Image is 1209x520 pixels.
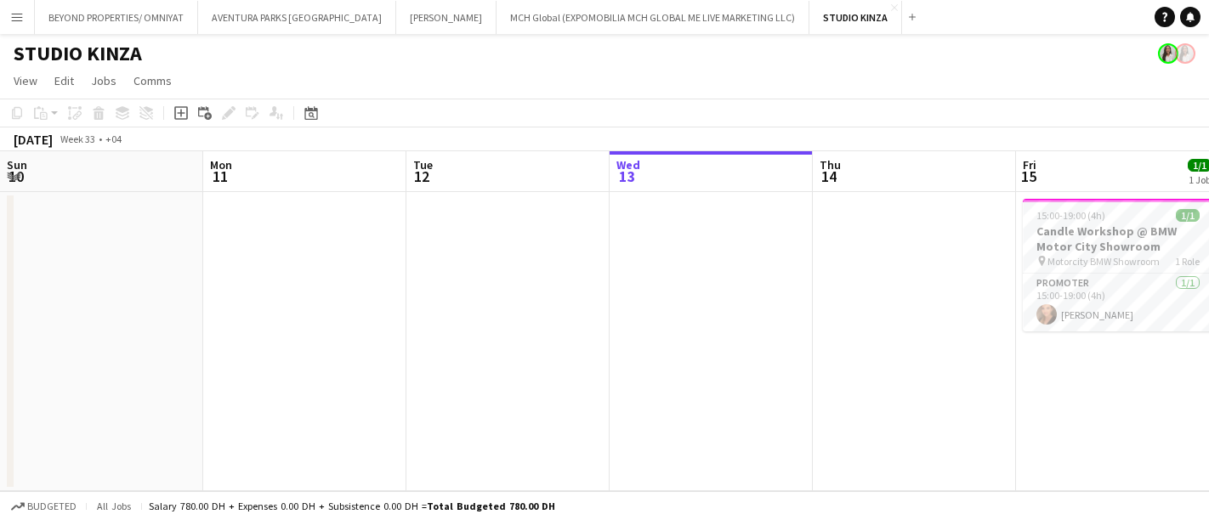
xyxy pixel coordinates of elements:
span: 12 [411,167,433,186]
a: Edit [48,70,81,92]
span: Wed [616,157,640,172]
span: 11 [207,167,232,186]
span: 10 [4,167,27,186]
span: Thu [820,157,841,172]
span: Fri [1023,157,1036,172]
span: 13 [614,167,640,186]
div: +04 [105,133,122,145]
button: BEYOND PROPERTIES/ OMNIYAT [35,1,198,34]
span: Motorcity BMW Showroom [1047,255,1160,268]
span: Total Budgeted 780.00 DH [427,500,555,512]
span: Week 33 [56,133,99,145]
span: 1 Role [1175,255,1200,268]
a: Jobs [84,70,123,92]
div: [DATE] [14,131,53,148]
span: Jobs [91,73,116,88]
span: All jobs [94,500,134,512]
span: 15 [1020,167,1036,186]
button: MCH Global (EXPOMOBILIA MCH GLOBAL ME LIVE MARKETING LLC) [497,1,809,34]
a: Comms [127,70,179,92]
a: View [7,70,44,92]
span: Edit [54,73,74,88]
span: Budgeted [27,500,77,512]
button: [PERSON_NAME] [396,1,497,34]
span: 1/1 [1176,209,1200,222]
app-user-avatar: Ines de Puybaudet [1158,43,1178,64]
span: Comms [133,73,172,88]
span: Sun [7,157,27,172]
app-user-avatar: Ines de Puybaudet [1175,43,1195,64]
h1: STUDIO KINZA [14,41,142,66]
button: Budgeted [9,497,79,516]
span: Mon [210,157,232,172]
span: 14 [817,167,841,186]
button: AVENTURA PARKS [GEOGRAPHIC_DATA] [198,1,396,34]
span: View [14,73,37,88]
span: Tue [413,157,433,172]
div: Salary 780.00 DH + Expenses 0.00 DH + Subsistence 0.00 DH = [149,500,555,512]
button: STUDIO KINZA [809,1,902,34]
span: 15:00-19:00 (4h) [1036,209,1105,222]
